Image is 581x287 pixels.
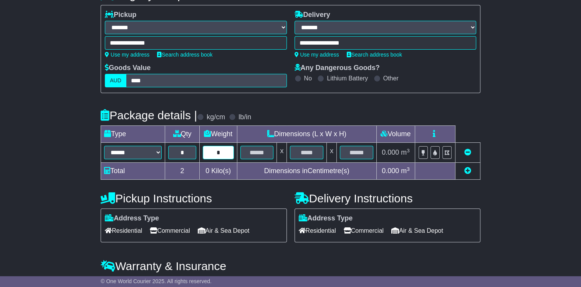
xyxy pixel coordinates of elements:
label: No [304,75,312,82]
a: Search address book [347,52,402,58]
span: Residential [299,225,336,237]
h4: Package details | [101,109,197,122]
a: Use my address [105,52,149,58]
span: Residential [105,225,142,237]
td: Dimensions in Centimetre(s) [237,163,376,180]
label: Other [383,75,399,82]
span: 0.000 [382,149,399,156]
label: Address Type [299,214,353,223]
td: Kilo(s) [199,163,237,180]
span: m [401,149,410,156]
td: Dimensions (L x W x H) [237,126,376,143]
sup: 3 [407,148,410,154]
label: Goods Value [105,64,151,72]
span: © One World Courier 2025. All rights reserved. [101,278,212,284]
span: 0 [205,167,209,175]
span: m [401,167,410,175]
a: Use my address [295,52,339,58]
h4: Delivery Instructions [295,192,480,205]
a: Remove this item [464,149,471,156]
label: Pickup [105,11,136,19]
label: Any Dangerous Goods? [295,64,380,72]
h4: Pickup Instructions [101,192,286,205]
sup: 3 [407,166,410,172]
td: 2 [165,163,200,180]
label: Address Type [105,214,159,223]
td: Volume [376,126,415,143]
span: Air & Sea Depot [391,225,443,237]
h4: Warranty & Insurance [101,260,480,272]
label: Delivery [295,11,330,19]
span: Air & Sea Depot [198,225,250,237]
td: Total [101,163,165,180]
label: Lithium Battery [327,75,368,82]
td: x [277,143,287,163]
span: 0.000 [382,167,399,175]
td: Qty [165,126,200,143]
td: x [327,143,337,163]
label: AUD [105,74,126,87]
a: Add new item [464,167,471,175]
td: Weight [199,126,237,143]
span: Commercial [344,225,384,237]
a: Search address book [157,52,212,58]
td: Type [101,126,165,143]
span: Commercial [150,225,190,237]
label: kg/cm [207,113,225,122]
label: lb/in [238,113,251,122]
